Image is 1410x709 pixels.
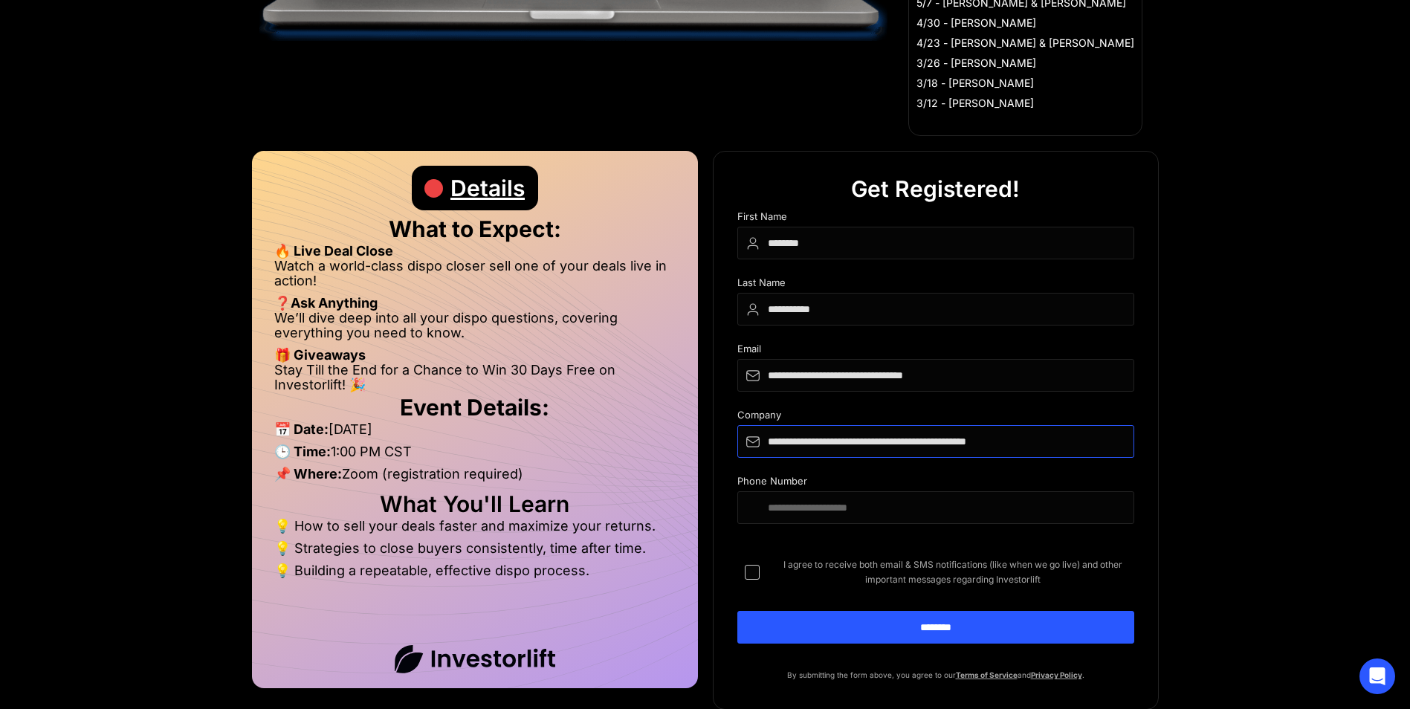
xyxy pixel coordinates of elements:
[274,422,676,444] li: [DATE]
[956,670,1018,679] a: Terms of Service
[772,557,1134,587] span: I agree to receive both email & SMS notifications (like when we go live) and other important mess...
[274,311,676,348] li: We’ll dive deep into all your dispo questions, covering everything you need to know.
[274,563,676,578] li: 💡 Building a repeatable, effective dispo process.
[274,496,676,511] h2: What You'll Learn
[737,343,1134,359] div: Email
[274,421,329,437] strong: 📅 Date:
[274,541,676,563] li: 💡 Strategies to close buyers consistently, time after time.
[274,259,676,296] li: Watch a world-class dispo closer sell one of your deals live in action!
[274,243,393,259] strong: 🔥 Live Deal Close
[737,211,1134,667] form: DIspo Day Main Form
[274,467,676,489] li: Zoom (registration required)
[389,216,561,242] strong: What to Expect:
[737,409,1134,425] div: Company
[1031,670,1082,679] a: Privacy Policy
[400,394,549,421] strong: Event Details:
[450,166,525,210] div: Details
[274,519,676,541] li: 💡 How to sell your deals faster and maximize your returns.
[274,444,331,459] strong: 🕒 Time:
[274,295,378,311] strong: ❓Ask Anything
[737,211,1134,227] div: First Name
[737,476,1134,491] div: Phone Number
[851,166,1020,211] div: Get Registered!
[274,466,342,482] strong: 📌 Where:
[274,347,366,363] strong: 🎁 Giveaways
[274,363,676,392] li: Stay Till the End for a Chance to Win 30 Days Free on Investorlift! 🎉
[274,444,676,467] li: 1:00 PM CST
[737,667,1134,682] p: By submitting the form above, you agree to our and .
[1359,658,1395,694] div: Open Intercom Messenger
[737,277,1134,293] div: Last Name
